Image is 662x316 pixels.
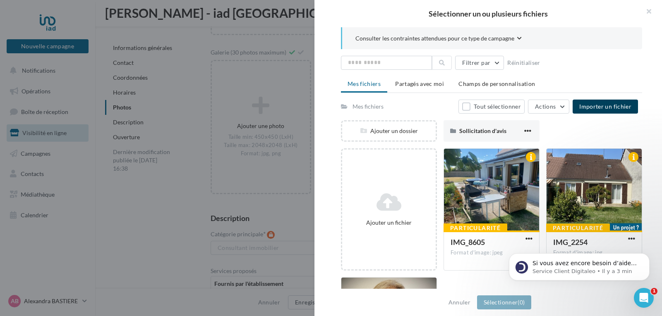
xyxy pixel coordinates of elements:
div: Service Client Digitaleo dit… [7,181,159,200]
div: oui mais ou exatement je ne trouve pas [30,40,159,58]
a: Source reference 13069596: [63,95,70,102]
div: Cela vous a-t-il été utile ? [13,186,87,194]
button: Tout sélectionner [458,100,525,114]
div: Pour accéder à l'onglet "Visibilité en ligne" où vous pouvez indiquer vos services proposés, conn... [13,70,152,102]
img: Profile image for Service Client Digitaleo [24,5,37,18]
div: Service Client Digitaleo dit… [7,16,159,40]
span: Champs de personnalisation [458,80,535,87]
iframe: Intercom notifications message [496,236,662,294]
iframe: Intercom live chat [634,288,654,308]
div: Ajouter un fichier [345,219,432,227]
span: Actions [535,103,556,110]
div: oui mais ou exatement je ne trouve pas [37,45,152,53]
div: Si vous avez encore besoin d’aide pour trouver où indiquer les services proposés, je suis là pour... [7,200,136,259]
span: (0) [518,299,525,306]
div: Particularité [546,223,610,233]
div: Une fois dans cet espace, vous visualiserez l'ensemble de vos établissements et pourrez mettre à ... [13,106,152,138]
button: Télécharger la pièce jointe [39,253,46,259]
button: Start recording [53,253,59,259]
button: Envoyer un message… [142,249,155,263]
button: Annuler [445,297,474,307]
div: Est-ce ce que vous cherchiez ? [13,21,102,29]
div: Est-ce ce que vous cherchiez ? [7,16,109,34]
button: Consulter les contraintes attendues pour ce type de campagne [355,34,522,44]
div: Format d'image: jpeg [451,249,532,257]
span: Partagés avec moi [395,80,444,87]
button: Sélectionneur d’emoji [13,253,19,259]
button: Filtrer par [455,56,504,70]
button: Importer un fichier [573,100,638,114]
button: Sélectionneur de fichier gif [26,253,33,259]
div: Cela vous a-t-il été utile ? [7,181,94,199]
span: Sollicitation d'avis [459,127,506,134]
div: Pour accéder à l'onglet "Visibilité en ligne" où vous pouvez indiquer vos services proposés, conn... [7,65,159,180]
div: Particularité [444,223,507,233]
div: Si vous avez encore besoin d’aide pour trouver où indiquer les services proposés, je suis là pour... [13,205,129,254]
button: Accueil [130,3,145,19]
textarea: Envoyer un message... [7,235,158,249]
h1: Service Client Digitaleo [40,8,117,14]
a: Source reference 112526834: [133,132,140,138]
button: Réinitialiser [504,58,544,68]
h2: Sélectionner un ou plusieurs fichiers [328,10,649,17]
a: [URL][DOMAIN_NAME] [13,86,147,101]
a: Source reference 9275452: [92,168,98,175]
div: Si vous avez un accès affilié (niveau local), vous disposerez d'un accès spécifique pour gérer vo... [13,143,152,175]
span: 1 [651,288,657,295]
div: Mes fichiers [353,102,384,111]
span: Importer un fichier [579,103,631,110]
div: Alexandra dit… [7,40,159,65]
span: Consulter les contraintes attendues pour ce type de campagne [355,34,514,43]
div: Fermer [145,3,160,18]
button: Sélectionner(0) [477,295,531,309]
div: Service Client Digitaleo dit… [7,200,159,277]
span: Mes fichiers [348,80,381,87]
button: go back [5,3,21,19]
span: IMG_8605 [451,238,485,247]
div: Ajouter un dossier [342,127,436,135]
button: Actions [528,100,569,114]
div: Service Client Digitaleo dit… [7,65,159,181]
